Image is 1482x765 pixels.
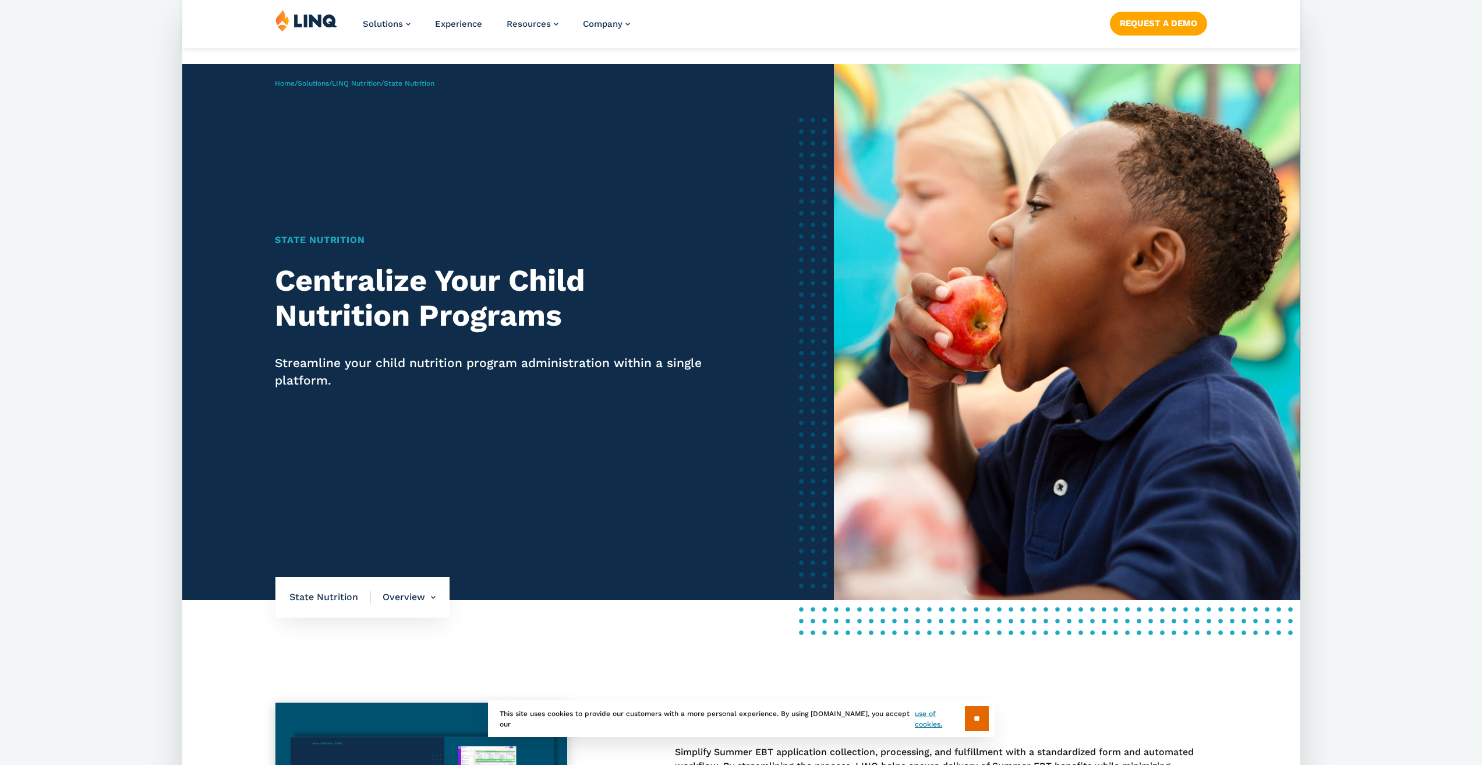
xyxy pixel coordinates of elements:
[507,19,551,29] span: Resources
[1109,12,1207,35] a: Request a Demo
[289,591,371,604] span: State Nutrition
[371,577,436,618] li: Overview
[583,19,622,29] span: Company
[834,64,1300,600] img: State Nutrition Banner
[332,79,381,87] a: LINQ Nutrition
[507,19,558,29] a: Resources
[275,79,434,87] span: / / /
[1109,9,1207,35] nav: Button Navigation
[583,19,630,29] a: Company
[275,354,716,389] p: Streamline your child nutrition program administration within a single platform.
[435,19,482,29] a: Experience
[363,19,411,29] a: Solutions
[298,79,329,87] a: Solutions
[363,9,630,48] nav: Primary Navigation
[275,9,337,31] img: LINQ | K‑12 Software
[488,700,995,737] div: This site uses cookies to provide our customers with a more personal experience. By using [DOMAIN...
[275,233,716,247] h1: State Nutrition
[915,708,964,729] a: use of cookies.
[363,19,403,29] span: Solutions
[275,79,295,87] a: Home
[384,79,434,87] span: State Nutrition
[275,263,585,333] strong: Centralize Your Child Nutrition Programs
